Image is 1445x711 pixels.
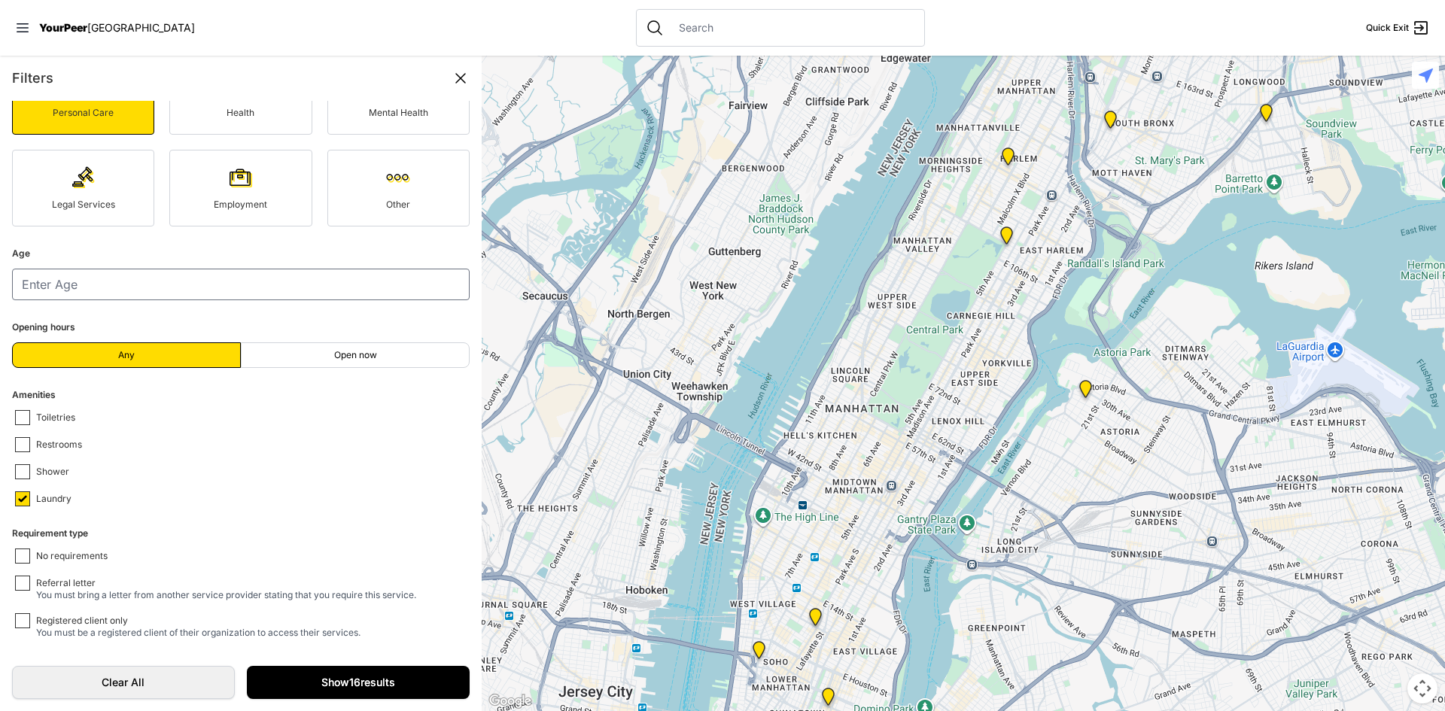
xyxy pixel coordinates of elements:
div: Harvey Milk High School [800,602,831,638]
a: Legal Services [12,150,154,226]
a: Show16results [247,666,470,699]
input: Enter Age [12,269,470,300]
span: Shower [36,466,69,479]
div: Uptown/Harlem DYCD Youth Drop-in Center [993,141,1024,178]
span: You must bring a letter from another service provider stating that you require this service. [36,589,416,600]
a: YourPeer[GEOGRAPHIC_DATA] [39,23,195,32]
input: Toiletries [15,410,30,425]
span: Amenities [12,389,56,400]
span: Requirement type [12,527,88,539]
span: Employment [214,199,267,210]
span: Laundry [36,493,71,506]
input: Laundry [15,491,30,506]
input: Referral letterYou must bring a letter from another service provider stating that you require thi... [15,576,30,591]
span: Referral letter [36,577,96,588]
span: Any [118,349,135,361]
input: No requirements [15,548,30,564]
input: Shower [15,464,30,479]
div: Harm Reduction Center [1095,105,1126,141]
span: YourPeer [39,21,87,34]
span: Quick Exit [1366,22,1409,34]
img: Google [485,691,535,711]
a: Clear All [12,666,235,699]
div: Living Room 24-Hour Drop-In Center [1251,98,1282,134]
input: Registered client onlyYou must be a registered client of their organization to access their servi... [15,613,30,628]
span: Opening hours [12,321,75,333]
span: Registered client only [36,615,128,626]
span: Other [386,199,410,210]
span: Toiletries [36,412,75,425]
span: No requirements [36,550,108,564]
span: Open now [334,349,377,361]
a: Other [327,150,470,226]
span: Filters [12,70,53,86]
span: Restrooms [36,439,82,452]
span: Clear All [28,675,219,690]
span: Age [12,248,30,259]
input: Restrooms [15,437,30,452]
span: Personal Care [53,107,114,118]
input: Search [670,20,915,35]
span: Health [227,107,254,118]
div: Main Location, SoHo, DYCD Youth Drop-in Center [744,635,774,671]
span: Mental Health [369,107,428,118]
a: Employment [169,150,312,226]
span: You must be a registered client of their organization to access their services. [36,627,360,638]
a: Open this area in Google Maps (opens a new window) [485,691,535,711]
a: Quick Exit [1366,19,1430,37]
button: Map camera controls [1407,673,1437,703]
div: Manhattan [991,220,1022,257]
span: Legal Services [52,199,115,210]
span: [GEOGRAPHIC_DATA] [87,21,195,34]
